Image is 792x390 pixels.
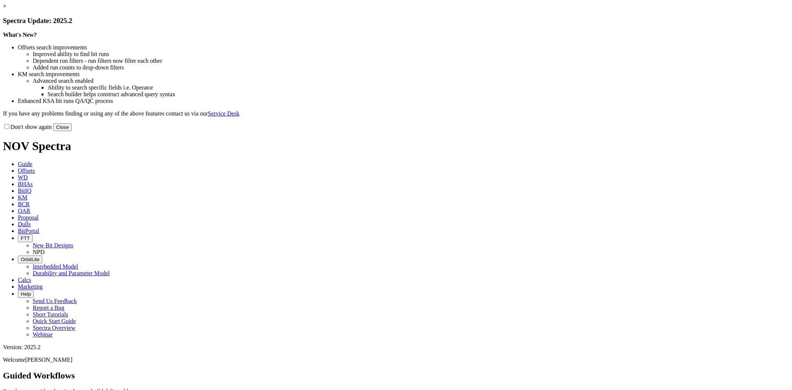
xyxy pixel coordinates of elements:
span: WD [18,174,28,181]
li: Enhanced KSA bit runs QA/QC process [18,98,789,104]
div: Version: 2025.2 [3,344,789,351]
li: Offsets search improvements [18,44,789,51]
a: Webinar [33,331,53,338]
li: Improved ability to find bit runs [33,51,789,58]
span: FTT [21,235,30,241]
span: BCR [18,201,30,207]
span: Guide [18,161,32,167]
h3: Spectra Update: 2025.2 [3,17,789,25]
span: Calcs [18,277,31,283]
li: Dependent run filters - run filters now filter each other [33,58,789,64]
a: New Bit Designs [33,242,73,248]
a: NPD [33,249,45,255]
a: Durability and Parameter Model [33,270,110,276]
span: Marketing [18,283,43,290]
a: Short Tutorials [33,311,68,318]
li: Added run counts to drop-down filters [33,64,789,71]
span: Proposal [18,214,39,221]
h1: NOV Spectra [3,139,789,153]
span: KM [18,194,27,201]
li: Advanced search enabled [33,78,789,84]
button: Close [53,123,72,131]
span: OAR [18,208,30,214]
a: × [3,3,6,9]
a: Send Us Feedback [33,298,77,304]
span: Help [21,291,31,297]
p: Welcome [3,357,789,363]
strong: What's New? [3,32,37,38]
span: BHAs [18,181,33,187]
li: Ability to search specific fields i.e. Operator [48,84,789,91]
h2: Guided Workflows [3,371,789,381]
a: Spectra Overview [33,325,75,331]
input: Don't show again [4,124,9,129]
a: Service Desk [208,110,239,117]
li: KM search improvements [18,71,789,78]
span: OrbitLite [21,257,39,262]
span: BitPortal [18,228,39,234]
span: Dulls [18,221,31,227]
span: BitIQ [18,188,31,194]
li: Search builder helps construct advanced query syntax [48,91,789,98]
a: Quick Start Guide [33,318,76,324]
span: Offsets [18,168,35,174]
a: Interbedded Model [33,263,78,270]
span: [PERSON_NAME] [25,357,72,363]
p: If you have any problems finding or using any of the above features contact us via our [3,110,789,117]
label: Don't show again [3,124,52,130]
a: Report a Bug [33,305,64,311]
